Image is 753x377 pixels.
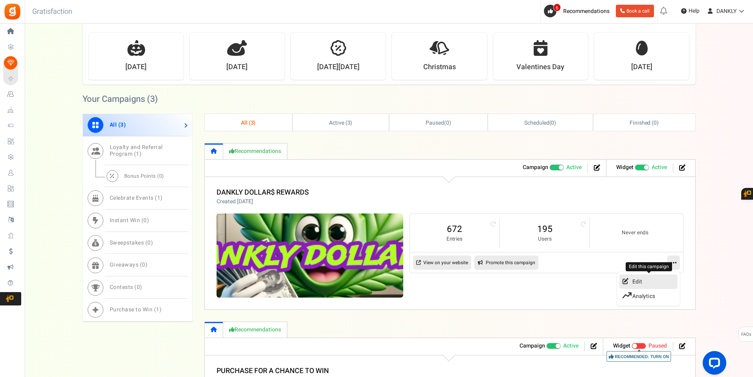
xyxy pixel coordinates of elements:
[110,121,126,129] span: All ( )
[563,7,610,15] span: Recommendations
[137,283,140,291] span: 0
[616,5,654,17] a: Book a call
[551,119,554,127] span: 0
[607,342,673,351] li: Widget activated
[619,289,678,303] a: Analytics
[217,198,309,206] p: Created [DATE]
[474,256,538,270] a: Promote this campaign
[418,235,492,243] small: Entries
[413,256,471,270] a: View on your website
[136,150,140,158] span: 1
[143,216,147,224] span: 0
[616,163,634,171] strong: Widget
[223,143,287,159] a: Recommendations
[110,216,149,224] span: Instant Win ( )
[520,342,545,350] strong: Campaign
[544,5,613,17] a: 6 Recommendations
[566,164,582,171] span: Active
[4,3,21,20] img: Gratisfaction
[217,366,329,376] a: PURCHASE FOR A CHANCE TO WIN
[241,119,256,127] span: All ( )
[426,119,451,127] span: ( )
[613,342,630,350] strong: Widget
[598,229,672,237] small: Never ends
[630,119,659,127] span: Finished ( )
[741,327,751,342] span: FAQs
[523,163,548,171] strong: Campaign
[563,342,579,350] span: Active
[678,5,703,17] a: Help
[631,62,652,72] strong: [DATE]
[150,93,155,105] span: 3
[716,7,736,15] span: DANKLY
[610,164,673,173] li: Widget activated
[125,62,147,72] strong: [DATE]
[329,119,353,127] span: Active ( )
[110,143,163,158] span: Loyalty and Referral Program ( )
[446,119,449,127] span: 0
[687,7,700,15] span: Help
[24,4,81,20] h3: Gratisfaction
[147,239,151,247] span: 0
[317,62,360,72] strong: [DATE][DATE]
[110,239,153,247] span: Sweepstakes ( )
[524,119,556,127] span: ( )
[418,223,492,235] a: 672
[110,194,163,202] span: Celebrate Events ( )
[626,262,672,271] div: Edit this campaign
[83,95,158,103] h2: Your Campaigns ( )
[156,305,160,314] span: 1
[159,172,162,180] span: 0
[217,187,309,198] a: DANKLY DOLLAR$ REWARDS
[110,305,162,314] span: Purchase to Win ( )
[223,322,287,338] a: Recommendations
[226,62,248,72] strong: [DATE]
[524,119,549,127] span: Scheduled
[508,223,582,235] a: 195
[426,119,444,127] span: Paused
[516,62,564,72] strong: Valentines Day
[423,62,456,72] strong: Christmas
[619,274,678,289] a: Edit
[508,235,582,243] small: Users
[124,172,164,180] span: Bonus Points ( )
[251,119,254,127] span: 3
[110,283,142,291] span: Contests ( )
[157,194,161,202] span: 1
[654,119,657,127] span: 0
[652,164,667,171] span: Active
[110,261,148,269] span: Giveaways ( )
[553,4,561,11] span: 6
[142,261,145,269] span: 0
[120,121,124,129] span: 3
[347,119,351,127] span: 3
[648,342,667,350] span: Paused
